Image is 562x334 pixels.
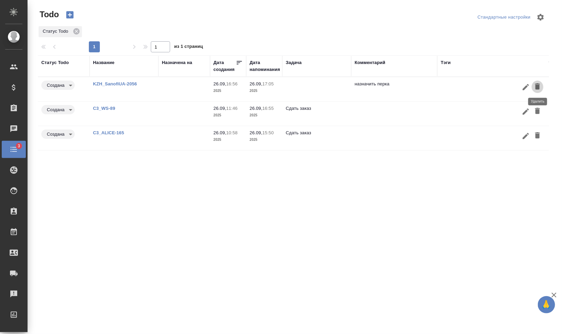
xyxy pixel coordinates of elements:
[62,9,78,21] button: Добавить ToDo
[262,81,274,86] p: 17:05
[250,112,279,119] p: 2025
[226,81,238,86] p: 16:56
[262,130,274,135] p: 15:50
[214,136,243,143] p: 2025
[45,107,66,113] button: Создана
[93,81,137,86] a: KZH_SanofiUA-2056
[286,105,348,112] p: Сдать заказ
[476,12,532,23] div: split button
[214,106,226,111] p: 26.09,
[214,81,226,86] p: 26.09,
[214,130,226,135] p: 26.09,
[541,298,552,312] span: 🙏
[286,129,348,136] p: Сдать заказ
[41,59,69,66] div: Статус Todo
[45,131,66,137] button: Создана
[441,59,451,66] div: Тэги
[250,81,262,86] p: 26.09,
[41,81,75,90] div: Создана
[520,81,532,93] button: Редактировать
[250,87,279,94] p: 2025
[93,106,115,111] a: C3_WS-89
[250,136,279,143] p: 2025
[93,130,124,135] a: C3_ALICE-165
[214,87,243,94] p: 2025
[39,26,82,37] div: Статус Todo
[38,9,59,20] span: Todo
[226,106,238,111] p: 11:46
[41,129,75,139] div: Создана
[214,112,243,119] p: 2025
[538,296,555,313] button: 🙏
[174,42,203,52] span: из 1 страниц
[13,143,24,149] span: 3
[43,28,71,35] p: Статус Todo
[41,105,75,114] div: Создана
[250,130,262,135] p: 26.09,
[250,106,262,111] p: 26.09,
[262,106,274,111] p: 16:55
[45,82,66,88] button: Создана
[250,59,280,73] div: Дата напоминания
[355,59,385,66] div: Комментарий
[532,129,543,142] button: Удалить
[355,81,434,87] p: назначить перка
[286,59,302,66] div: Задача
[2,141,26,158] a: 3
[532,9,549,25] span: Настроить таблицу
[214,59,236,73] div: Дата создания
[226,130,238,135] p: 10:58
[93,59,114,66] div: Название
[162,59,192,66] div: Назначена на
[520,129,532,142] button: Редактировать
